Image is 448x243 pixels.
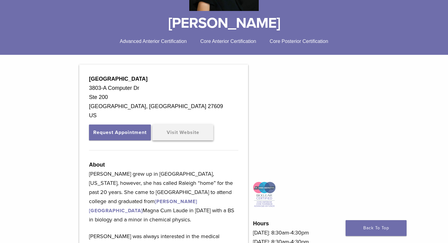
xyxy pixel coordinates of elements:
p: [PERSON_NAME] grew up in [GEOGRAPHIC_DATA], [US_STATE], however, she has called Raleigh “home” fo... [89,169,238,224]
h1: [PERSON_NAME] [9,16,439,30]
div: Ste 200 [89,93,238,102]
div: 3803-A Computer Dr [89,83,238,93]
img: Icon [253,181,276,208]
span: Core Posterior Certification [270,39,328,44]
strong: [GEOGRAPHIC_DATA] [89,76,148,82]
div: [GEOGRAPHIC_DATA], [GEOGRAPHIC_DATA] 27609 US [89,102,238,120]
strong: Hours [253,220,269,227]
span: Advanced Anterior Certification [120,39,187,44]
strong: About [89,162,105,168]
a: Visit Website [152,125,213,140]
a: Back To Top [346,220,407,236]
button: Request Appointment [89,125,151,140]
span: Core Anterior Certification [200,39,256,44]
